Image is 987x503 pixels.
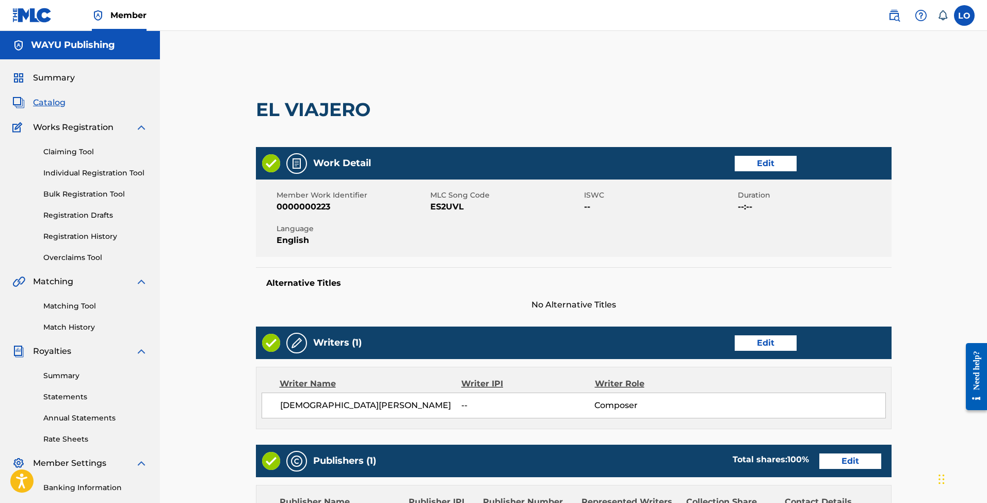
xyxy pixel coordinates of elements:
span: Catalog [33,96,66,109]
div: Drag [939,464,945,495]
img: help [915,9,927,22]
a: Registration History [43,231,148,242]
h5: Writers (1) [313,337,362,349]
div: User Menu [954,5,975,26]
a: CatalogCatalog [12,96,66,109]
span: -- [461,399,594,412]
h2: EL VIAJERO [256,98,376,121]
img: Valid [262,154,280,172]
span: ES2UVL [430,201,581,213]
img: expand [135,121,148,134]
span: Member Work Identifier [277,190,428,201]
span: Duration [738,190,889,201]
span: MLC Song Code [430,190,581,201]
img: Royalties [12,345,25,358]
img: Writers [290,337,303,349]
a: Match History [43,322,148,333]
span: Matching [33,275,73,288]
span: Language [277,223,428,234]
a: Registration Drafts [43,210,148,221]
img: expand [135,457,148,469]
a: Bulk Registration Tool [43,189,148,200]
img: Publishers [290,455,303,467]
a: Edit [735,156,797,171]
img: Catalog [12,96,25,109]
div: Writer Name [280,378,462,390]
span: 0000000223 [277,201,428,213]
a: Annual Statements [43,413,148,424]
iframe: Chat Widget [935,453,987,503]
img: Work Detail [290,157,303,170]
span: [DEMOGRAPHIC_DATA][PERSON_NAME] [280,399,462,412]
a: Individual Registration Tool [43,168,148,179]
img: MLC Logo [12,8,52,23]
a: Statements [43,392,148,402]
span: Works Registration [33,121,114,134]
span: -- [584,201,735,213]
a: Banking Information [43,482,148,493]
iframe: Resource Center [958,334,987,419]
span: --:-- [738,201,889,213]
a: SummarySummary [12,72,75,84]
div: Help [911,5,931,26]
h5: Alternative Titles [266,278,881,288]
img: search [888,9,900,22]
img: Accounts [12,39,25,52]
a: Overclaims Tool [43,252,148,263]
h5: Work Detail [313,157,371,169]
img: Member Settings [12,457,25,469]
span: Composer [594,399,716,412]
span: No Alternative Titles [256,299,892,311]
div: Notifications [937,10,948,21]
span: English [277,234,428,247]
a: Edit [735,335,797,351]
span: Member Settings [33,457,106,469]
h5: WAYU Publishing [31,39,115,51]
span: 100 % [787,455,809,464]
img: Valid [262,334,280,352]
span: Summary [33,72,75,84]
div: Total shares: [733,453,809,466]
img: Valid [262,452,280,470]
div: Writer Role [595,378,716,390]
a: Rate Sheets [43,434,148,445]
img: expand [135,345,148,358]
a: Edit [819,453,881,469]
span: ISWC [584,190,735,201]
span: Member [110,9,147,21]
img: Summary [12,72,25,84]
a: Claiming Tool [43,147,148,157]
img: Matching [12,275,25,288]
h5: Publishers (1) [313,455,376,467]
a: Matching Tool [43,301,148,312]
a: Public Search [884,5,904,26]
div: Writer IPI [461,378,595,390]
img: expand [135,275,148,288]
span: Royalties [33,345,71,358]
img: Works Registration [12,121,26,134]
img: Top Rightsholder [92,9,104,22]
a: Summary [43,370,148,381]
